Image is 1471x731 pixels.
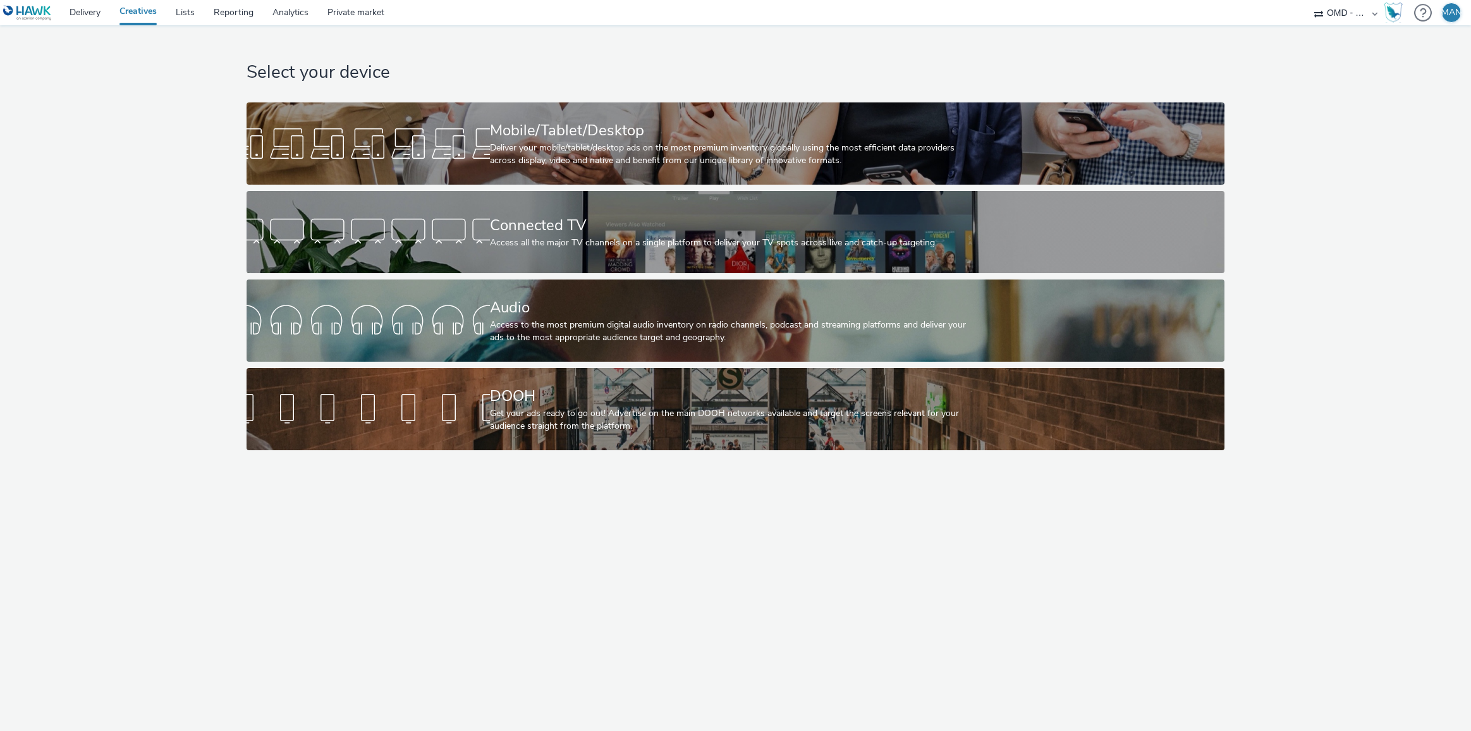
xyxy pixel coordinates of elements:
a: Mobile/Tablet/DesktopDeliver your mobile/tablet/desktop ads on the most premium inventory globall... [247,102,1224,185]
div: Mobile/Tablet/Desktop [490,120,976,142]
img: Hawk Academy [1384,3,1403,23]
a: Connected TVAccess all the major TV channels on a single platform to deliver your TV spots across... [247,191,1224,273]
div: Audio [490,297,976,319]
div: MAN [1441,3,1462,22]
div: Access to the most premium digital audio inventory on radio channels, podcast and streaming platf... [490,319,976,345]
div: Deliver your mobile/tablet/desktop ads on the most premium inventory globally using the most effi... [490,142,976,168]
a: Hawk Academy [1384,3,1408,23]
div: DOOH [490,385,976,407]
img: undefined Logo [3,5,52,21]
a: DOOHGet your ads ready to go out! Advertise on the main DOOH networks available and target the sc... [247,368,1224,450]
div: Connected TV [490,214,976,236]
h1: Select your device [247,61,1224,85]
a: AudioAccess to the most premium digital audio inventory on radio channels, podcast and streaming ... [247,279,1224,362]
div: Access all the major TV channels on a single platform to deliver your TV spots across live and ca... [490,236,976,249]
div: Get your ads ready to go out! Advertise on the main DOOH networks available and target the screen... [490,407,976,433]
